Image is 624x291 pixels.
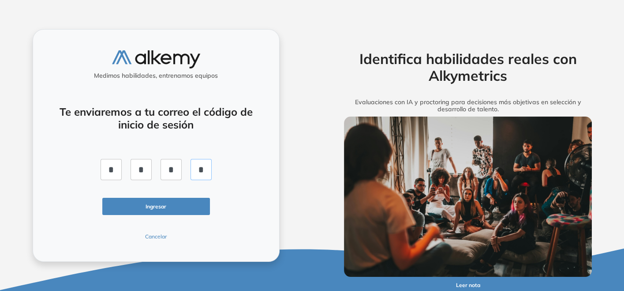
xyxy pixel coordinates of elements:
h5: Evaluaciones con IA y proctoring para decisiones más objetivas en selección y desarrollo de talento. [330,98,605,113]
img: logo-alkemy [112,50,200,68]
button: Ingresar [102,198,210,215]
h2: Identifica habilidades reales con Alkymetrics [330,50,605,84]
button: Cancelar [102,233,210,241]
h5: Medimos habilidades, entrenamos equipos [37,72,276,79]
h4: Te enviaremos a tu correo el código de inicio de sesión [56,106,256,131]
img: img-more-info [344,117,592,276]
